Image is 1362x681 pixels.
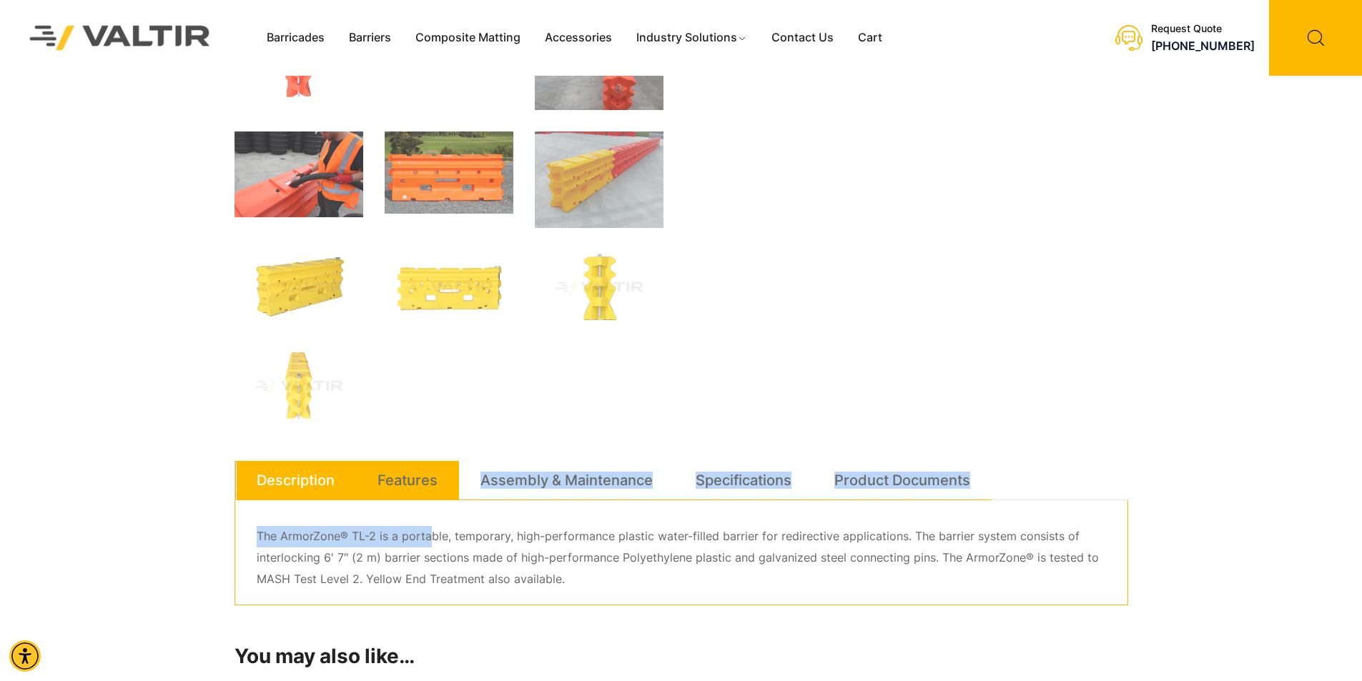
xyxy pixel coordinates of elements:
[535,249,663,327] img: Armorzone_Yellow_Side.jpg
[403,27,533,49] a: Composite Matting
[257,461,335,499] a: Description
[846,27,894,49] a: Cart
[235,249,363,327] img: Armorzone_Yellow_3Q.jpg
[535,131,663,228] img: CIMG8790-2-scaled-1.jpg
[235,131,363,217] img: IMG_8185-scaled-1.jpg
[337,27,403,49] a: Barriers
[235,645,1128,669] h2: You may also like…
[1151,23,1255,35] div: Request Quote
[533,27,624,49] a: Accessories
[235,348,363,425] img: Armorzone_Yellow_Top.jpg
[834,461,970,499] a: Product Documents
[257,526,1106,590] p: The ArmorZone® TL-2 is a portable, temporary, high-performance plastic water-filled barrier for r...
[624,27,759,49] a: Industry Solutions
[377,461,438,499] a: Features
[385,131,513,214] img: ArmorZone-main-image-scaled-1.jpg
[696,461,791,499] a: Specifications
[480,461,653,499] a: Assembly & Maintenance
[385,249,513,327] img: Armorzone_Yellow_Front.jpg
[9,640,41,672] div: Accessibility Menu
[1151,39,1255,53] a: call (888) 496-3625
[759,27,846,49] a: Contact Us
[11,6,230,69] img: Valtir Rentals
[255,27,337,49] a: Barricades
